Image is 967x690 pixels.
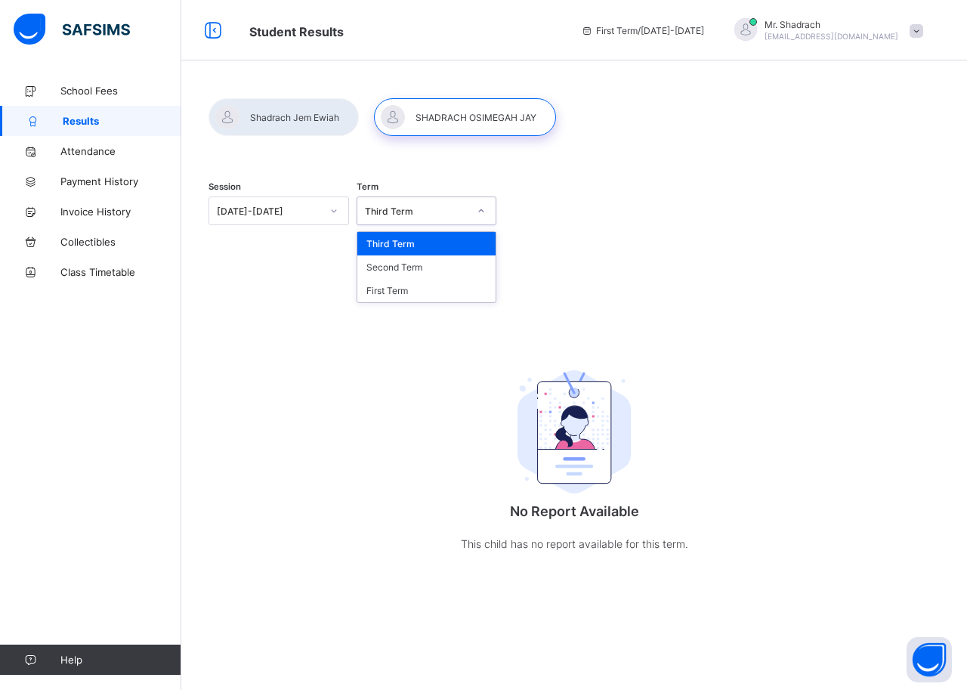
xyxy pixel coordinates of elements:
[423,329,725,584] div: No Report Available
[60,85,181,97] span: School Fees
[907,637,952,682] button: Open asap
[60,654,181,666] span: Help
[60,236,181,248] span: Collectibles
[63,115,181,127] span: Results
[719,18,931,43] div: Mr.Shadrach
[60,145,181,157] span: Attendance
[357,181,378,192] span: Term
[217,206,321,217] div: [DATE]-[DATE]
[357,232,496,255] div: Third Term
[423,503,725,519] p: No Report Available
[60,206,181,218] span: Invoice History
[249,24,344,39] span: Student Results
[60,266,181,278] span: Class Timetable
[209,181,241,192] span: Session
[581,25,704,36] span: session/term information
[423,534,725,553] p: This child has no report available for this term.
[765,19,898,30] span: Mr. Shadrach
[60,175,181,187] span: Payment History
[14,14,130,45] img: safsims
[357,255,496,279] div: Second Term
[365,206,469,217] div: Third Term
[765,32,898,41] span: [EMAIL_ADDRESS][DOMAIN_NAME]
[357,279,496,302] div: First Term
[517,370,631,494] img: student.207b5acb3037b72b59086e8b1a17b1d0.svg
